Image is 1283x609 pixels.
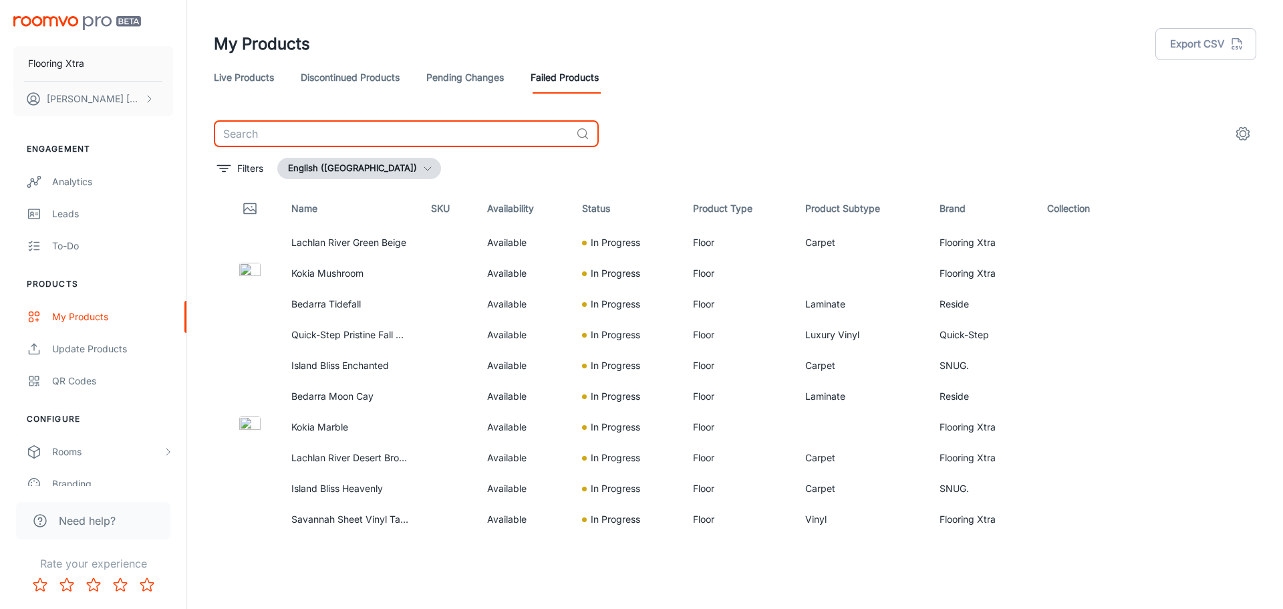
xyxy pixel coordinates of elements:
[291,297,410,312] p: Bedarra Tidefall
[59,513,116,529] span: Need help?
[11,556,176,572] p: Rate your experience
[476,504,571,535] td: Available
[52,174,173,189] div: Analytics
[795,190,929,227] th: Product Subtype
[1230,120,1256,147] button: settings
[682,504,795,535] td: Floor
[291,266,410,281] p: Kokia Mushroom
[277,158,441,179] button: English ([GEOGRAPHIC_DATA])
[237,161,263,176] p: Filters
[53,572,80,598] button: Rate 2 star
[795,535,929,566] td: Laminate
[795,227,929,258] td: Carpet
[929,258,1037,289] td: Flooring Xtra
[591,266,640,281] p: In Progress
[682,320,795,350] td: Floor
[682,473,795,504] td: Floor
[682,412,795,443] td: Floor
[682,289,795,320] td: Floor
[13,46,173,81] button: Flooring Xtra
[52,239,173,253] div: To-do
[13,82,173,116] button: [PERSON_NAME] [PERSON_NAME]
[591,235,640,250] p: In Progress
[682,350,795,381] td: Floor
[682,381,795,412] td: Floor
[291,512,410,527] p: Savannah Sheet Vinyl Tasmanian Oak 667M
[291,420,410,435] p: Kokia Marble
[214,158,267,179] button: filter
[426,62,504,94] a: Pending Changes
[476,350,571,381] td: Available
[929,412,1037,443] td: Flooring Xtra
[476,190,571,227] th: Availability
[476,320,571,350] td: Available
[291,235,410,250] p: Lachlan River Green Beige
[291,389,410,404] p: Bedarra Moon Cay
[476,289,571,320] td: Available
[476,258,571,289] td: Available
[929,504,1037,535] td: Flooring Xtra
[13,16,141,30] img: Roomvo PRO Beta
[795,320,929,350] td: Luxury Vinyl
[47,92,141,106] p: [PERSON_NAME] [PERSON_NAME]
[929,443,1037,473] td: Flooring Xtra
[795,504,929,535] td: Vinyl
[1036,190,1133,227] th: Collection
[28,56,84,71] p: Flooring Xtra
[52,342,173,356] div: Update Products
[795,289,929,320] td: Laminate
[929,320,1037,350] td: Quick-Step
[929,190,1037,227] th: Brand
[591,328,640,342] p: In Progress
[929,350,1037,381] td: SNUG.
[476,381,571,412] td: Available
[107,572,134,598] button: Rate 4 star
[591,420,640,435] p: In Progress
[929,381,1037,412] td: Reside
[214,32,310,56] h1: My Products
[571,190,682,227] th: Status
[291,543,410,558] p: Bedarra Palm Shadow
[27,572,53,598] button: Rate 1 star
[291,481,410,496] p: Island Bliss Heavenly
[591,358,640,373] p: In Progress
[291,451,410,465] p: Lachlan River Desert Brown
[682,190,795,227] th: Product Type
[682,258,795,289] td: Floor
[214,120,571,147] input: Search
[591,543,640,558] p: In Progress
[476,443,571,473] td: Available
[476,535,571,566] td: Available
[52,477,173,491] div: Branding
[420,190,476,227] th: SKU
[52,207,173,221] div: Leads
[214,62,274,94] a: Live Products
[134,572,160,598] button: Rate 5 star
[591,297,640,312] p: In Progress
[795,473,929,504] td: Carpet
[476,412,571,443] td: Available
[281,190,420,227] th: Name
[476,473,571,504] td: Available
[929,473,1037,504] td: SNUG.
[52,445,162,459] div: Rooms
[591,451,640,465] p: In Progress
[929,289,1037,320] td: Reside
[291,358,410,373] p: Island Bliss Enchanted
[682,227,795,258] td: Floor
[795,350,929,381] td: Carpet
[80,572,107,598] button: Rate 3 star
[682,443,795,473] td: Floor
[291,328,410,342] p: Quick-Step Pristine Fall Oak Brown
[682,535,795,566] td: Floor
[476,227,571,258] td: Available
[929,227,1037,258] td: Flooring Xtra
[591,389,640,404] p: In Progress
[301,62,400,94] a: Discontinued Products
[591,512,640,527] p: In Progress
[52,310,173,324] div: My Products
[531,62,599,94] a: Failed Products
[795,381,929,412] td: Laminate
[795,443,929,473] td: Carpet
[52,374,173,388] div: QR Codes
